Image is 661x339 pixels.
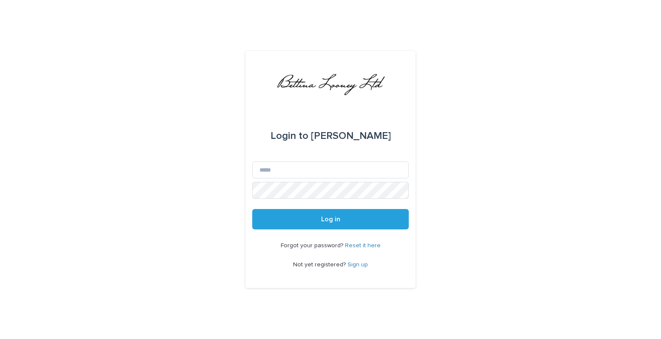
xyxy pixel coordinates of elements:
div: [PERSON_NAME] [271,124,391,148]
span: Log in [321,216,340,223]
button: Log in [252,209,409,229]
span: Not yet registered? [293,262,348,268]
span: Login to [271,131,308,141]
img: QrlGXtfQB20I3e430a3E [274,71,387,97]
a: Reset it here [345,243,381,249]
span: Forgot your password? [281,243,345,249]
a: Sign up [348,262,368,268]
